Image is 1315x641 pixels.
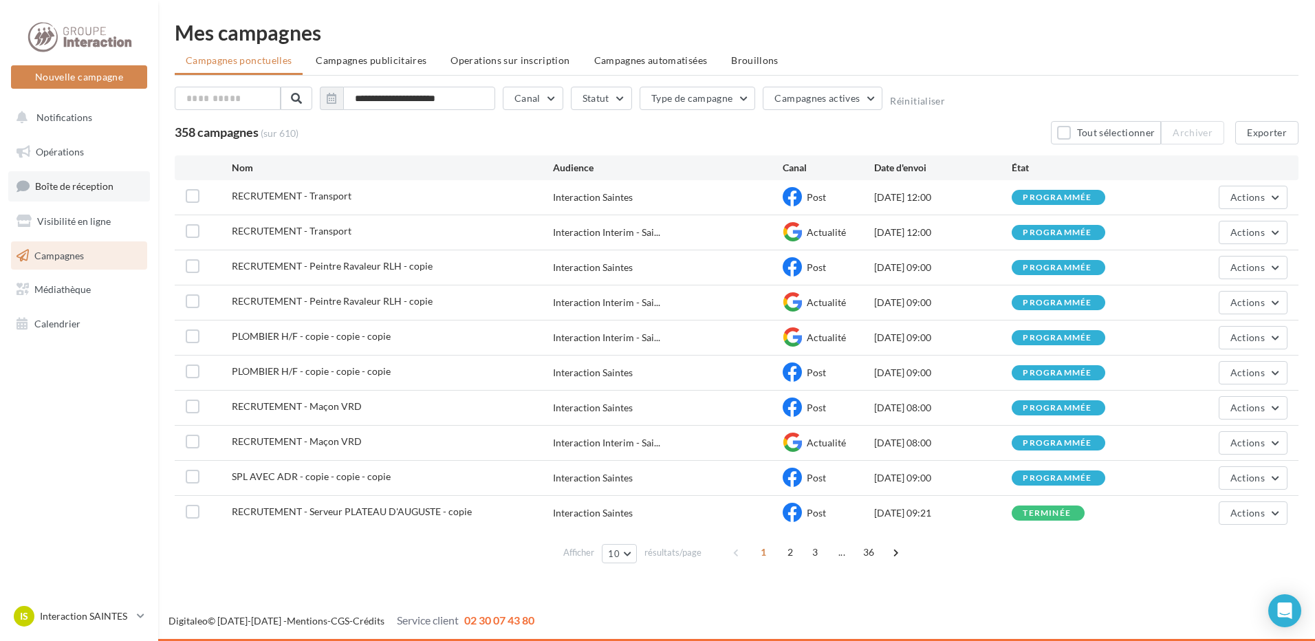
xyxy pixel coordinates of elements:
span: Actions [1230,402,1265,413]
button: Nouvelle campagne [11,65,147,89]
a: Calendrier [8,309,150,338]
a: Médiathèque [8,275,150,304]
button: Tout sélectionner [1051,121,1161,144]
div: programmée [1023,334,1091,343]
span: 02 30 07 43 80 [464,613,534,627]
button: Exporter [1235,121,1298,144]
button: Type de campagne [640,87,756,110]
span: Post [807,367,826,378]
span: Actions [1230,191,1265,203]
span: RECRUTEMENT - Maçon VRD [232,400,362,412]
a: Opérations [8,138,150,166]
a: Boîte de réception [8,171,150,201]
div: programmée [1023,474,1091,483]
div: Interaction Saintes [553,401,633,415]
button: Actions [1219,501,1287,525]
div: programmée [1023,298,1091,307]
button: Actions [1219,466,1287,490]
a: Mentions [287,615,327,627]
a: Digitaleo [169,615,208,627]
span: Interaction Interim - Sai... [553,226,660,239]
button: Actions [1219,326,1287,349]
span: Actualité [807,226,846,238]
div: [DATE] 12:00 [874,226,1012,239]
span: Operations sur inscription [450,54,569,66]
a: Crédits [353,615,384,627]
span: Post [807,191,826,203]
p: Interaction SAINTES [40,609,131,623]
span: RECRUTEMENT - Serveur PLATEAU D'AUGUSTE - copie [232,506,472,517]
span: Notifications [36,111,92,123]
span: Afficher [563,546,594,559]
div: Mes campagnes [175,22,1298,43]
span: Post [807,472,826,484]
span: 3 [804,541,826,563]
span: Campagnes publicitaires [316,54,426,66]
div: Interaction Saintes [553,261,633,274]
a: CGS [331,615,349,627]
button: Actions [1219,256,1287,279]
button: Actions [1219,291,1287,314]
div: programmée [1023,193,1091,202]
button: Actions [1219,221,1287,244]
div: Nom [232,161,553,175]
div: Date d'envoi [874,161,1012,175]
span: PLOMBIER H/F - copie - copie - copie [232,365,391,377]
div: [DATE] 12:00 [874,191,1012,204]
span: Post [807,261,826,273]
div: [DATE] 08:00 [874,401,1012,415]
span: Actions [1230,367,1265,378]
span: 36 [858,541,880,563]
button: Actions [1219,431,1287,455]
div: Open Intercom Messenger [1268,594,1301,627]
span: RECRUTEMENT - Transport [232,190,351,202]
span: Service client [397,613,459,627]
span: RECRUTEMENT - Peintre Ravaleur RLH - copie [232,260,433,272]
div: terminée [1023,509,1071,518]
span: Médiathèque [34,283,91,295]
div: Interaction Saintes [553,471,633,485]
div: programmée [1023,228,1091,237]
span: 10 [608,548,620,559]
span: Interaction Interim - Sai... [553,331,660,345]
span: (sur 610) [261,127,298,140]
span: Post [807,507,826,519]
div: Interaction Saintes [553,506,633,520]
button: Réinitialiser [890,96,945,107]
div: Interaction Saintes [553,366,633,380]
div: [DATE] 09:00 [874,366,1012,380]
span: 1 [752,541,774,563]
span: 2 [779,541,801,563]
button: Canal [503,87,563,110]
span: résultats/page [644,546,702,559]
span: Calendrier [34,318,80,329]
a: Visibilité en ligne [8,207,150,236]
button: Actions [1219,361,1287,384]
div: programmée [1023,404,1091,413]
div: Interaction Saintes [553,191,633,204]
span: Opérations [36,146,84,157]
span: ... [831,541,853,563]
span: Campagnes automatisées [594,54,708,66]
button: Statut [571,87,632,110]
span: Actualité [807,332,846,343]
span: Actions [1230,437,1265,448]
div: État [1012,161,1149,175]
span: Actions [1230,472,1265,484]
span: Actions [1230,261,1265,273]
div: Audience [553,161,783,175]
button: Campagnes actives [763,87,882,110]
span: Actions [1230,332,1265,343]
span: Visibilité en ligne [37,215,111,227]
span: Campagnes actives [774,92,860,104]
div: [DATE] 09:00 [874,471,1012,485]
span: IS [20,609,28,623]
button: Actions [1219,186,1287,209]
span: Boîte de réception [35,180,113,192]
button: Archiver [1161,121,1224,144]
span: Actualité [807,437,846,448]
div: programmée [1023,439,1091,448]
div: [DATE] 09:00 [874,296,1012,309]
span: Post [807,402,826,413]
span: Actions [1230,226,1265,238]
